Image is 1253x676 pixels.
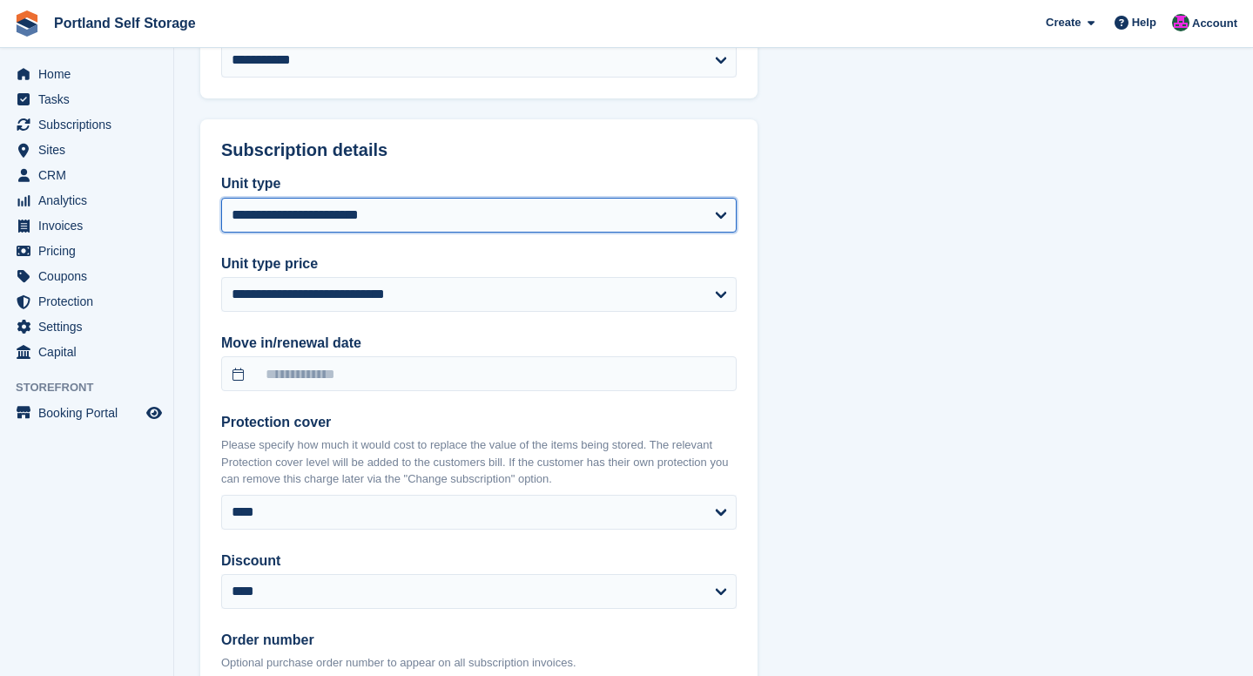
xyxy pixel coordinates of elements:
a: Preview store [144,402,165,423]
a: menu [9,62,165,86]
span: Protection [38,289,143,314]
span: Home [38,62,143,86]
a: Portland Self Storage [47,9,203,37]
label: Protection cover [221,412,737,433]
a: menu [9,289,165,314]
span: Settings [38,314,143,339]
span: Sites [38,138,143,162]
span: Booking Portal [38,401,143,425]
a: menu [9,87,165,112]
label: Unit type [221,173,737,194]
p: Please specify how much it would cost to replace the value of the items being stored. The relevan... [221,436,737,488]
img: stora-icon-8386f47178a22dfd0bd8f6a31ec36ba5ce8667c1dd55bd0f319d3a0aa187defe.svg [14,10,40,37]
span: Subscriptions [38,112,143,137]
a: menu [9,112,165,137]
a: menu [9,340,165,364]
span: Analytics [38,188,143,213]
label: Move in/renewal date [221,333,737,354]
a: menu [9,138,165,162]
a: menu [9,163,165,187]
span: Account [1192,15,1237,32]
span: Pricing [38,239,143,263]
a: menu [9,213,165,238]
label: Discount [221,551,737,571]
span: Storefront [16,379,173,396]
a: menu [9,188,165,213]
a: menu [9,264,165,288]
a: menu [9,314,165,339]
span: Create [1046,14,1081,31]
span: Capital [38,340,143,364]
span: Invoices [38,213,143,238]
span: Tasks [38,87,143,112]
span: Coupons [38,264,143,288]
img: David Baker [1172,14,1189,31]
span: CRM [38,163,143,187]
label: Order number [221,630,737,651]
a: menu [9,239,165,263]
p: Optional purchase order number to appear on all subscription invoices. [221,654,737,672]
span: Help [1132,14,1156,31]
label: Unit type price [221,253,737,274]
a: menu [9,401,165,425]
h2: Subscription details [221,140,737,160]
